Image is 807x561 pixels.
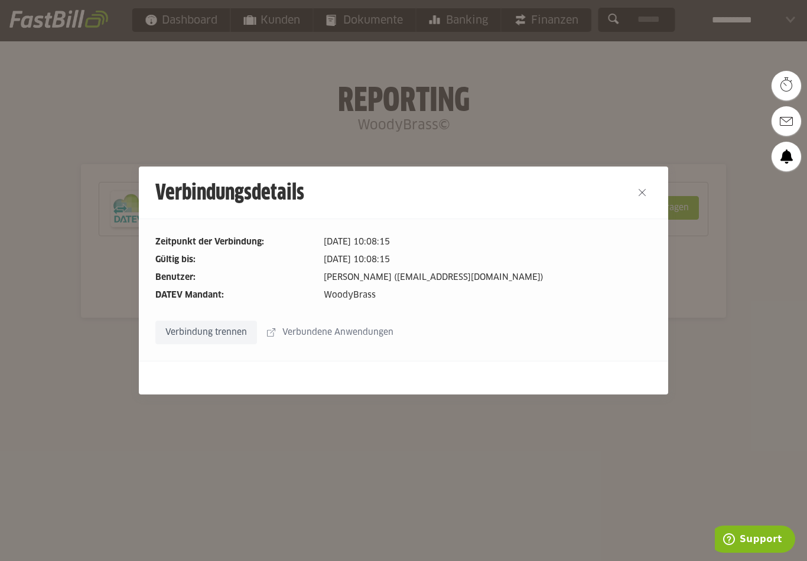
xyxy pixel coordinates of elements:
[324,236,652,249] dd: [DATE] 10:08:15
[155,321,257,344] sl-button: Verbindung trennen
[324,271,652,284] dd: [PERSON_NAME] ([EMAIL_ADDRESS][DOMAIN_NAME])
[259,321,403,344] sl-button: Verbundene Anwendungen
[715,526,795,555] iframe: Öffnet ein Widget, in dem Sie weitere Informationen finden
[324,253,652,266] dd: [DATE] 10:08:15
[155,289,314,302] dt: DATEV Mandant:
[155,271,314,284] dt: Benutzer:
[155,236,314,249] dt: Zeitpunkt der Verbindung:
[155,253,314,266] dt: Gültig bis:
[324,289,652,302] dd: WoodyBrass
